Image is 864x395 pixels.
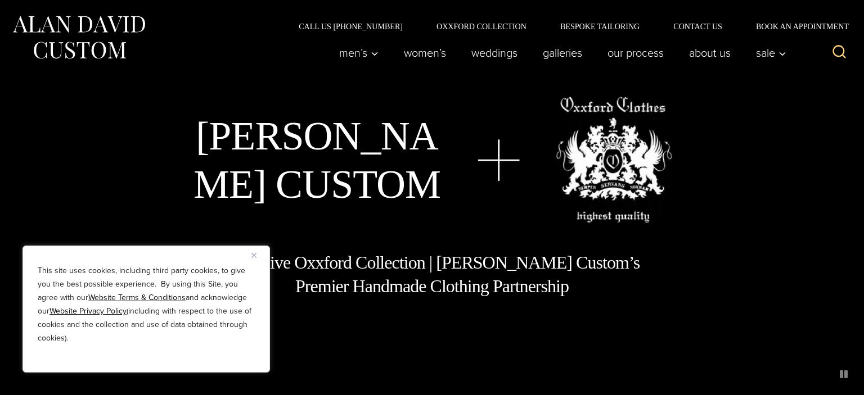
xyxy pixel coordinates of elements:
[420,22,543,30] a: Oxxford Collection
[282,22,420,30] a: Call Us [PHONE_NUMBER]
[835,365,853,383] button: pause animated background image
[193,112,442,209] h1: [PERSON_NAME] Custom
[391,42,459,64] a: Women’s
[459,42,530,64] a: weddings
[339,47,379,58] span: Men’s
[49,305,127,317] a: Website Privacy Policy
[88,292,186,303] a: Website Terms & Conditions
[38,264,255,345] p: This site uses cookies, including third party cookies, to give you the best possible experience. ...
[756,47,786,58] span: Sale
[530,42,595,64] a: Galleries
[327,42,793,64] nav: Primary Navigation
[543,22,656,30] a: Bespoke Tailoring
[677,42,744,64] a: About Us
[739,22,853,30] a: Book an Appointment
[11,12,146,62] img: Alan David Custom
[282,22,853,30] nav: Secondary Navigation
[223,251,641,298] h1: Exclusive Oxxford Collection | [PERSON_NAME] Custom’s Premier Handmade Clothing Partnership
[556,97,672,223] img: oxxford clothes, highest quality
[595,42,677,64] a: Our Process
[826,39,853,66] button: View Search Form
[656,22,739,30] a: Contact Us
[251,253,256,258] img: Close
[251,248,265,262] button: Close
